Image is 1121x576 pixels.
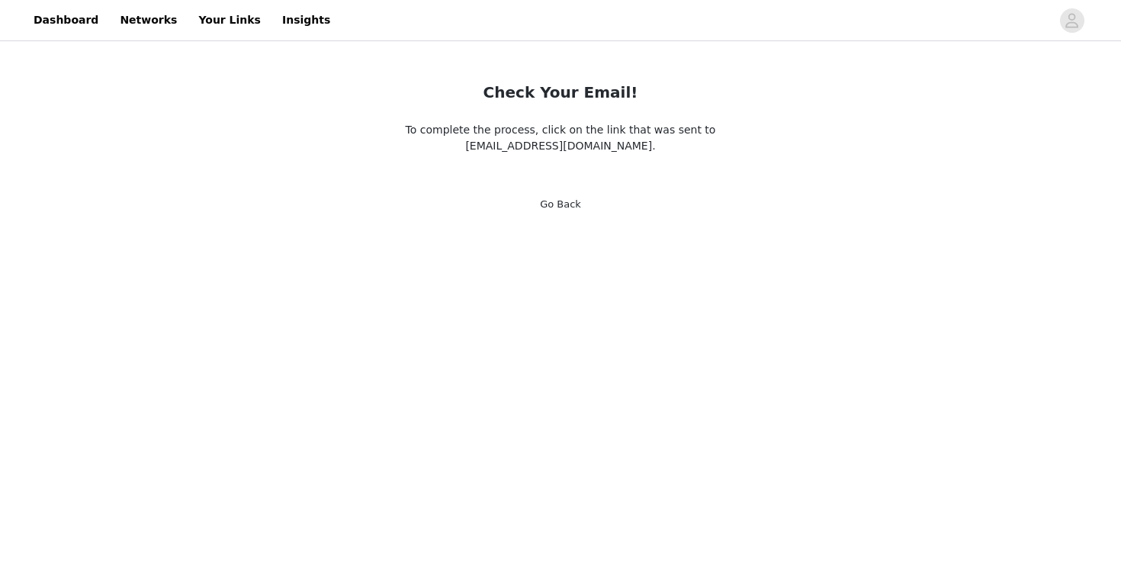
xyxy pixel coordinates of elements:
[189,3,270,37] a: Your Links
[24,3,108,37] a: Dashboard
[1065,8,1079,33] div: avatar
[483,81,638,104] h2: Check Your Email!
[406,124,716,152] span: To complete the process, click on the link that was sent to [EMAIL_ADDRESS][DOMAIN_NAME].
[111,3,186,37] a: Networks
[273,3,339,37] a: Insights
[540,198,581,210] a: Go Back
